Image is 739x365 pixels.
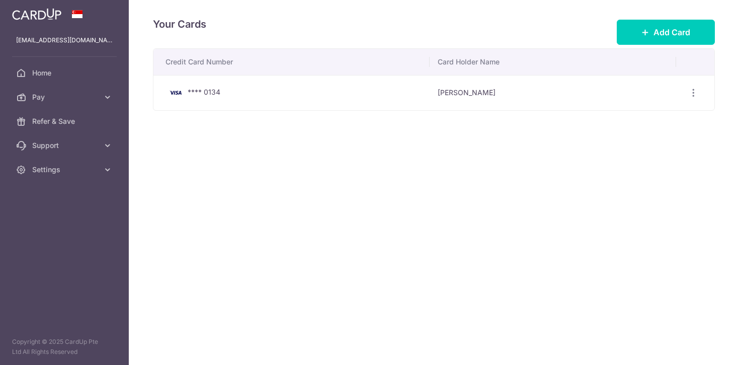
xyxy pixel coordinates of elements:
[153,49,430,75] th: Credit Card Number
[16,35,113,45] p: [EMAIL_ADDRESS][DOMAIN_NAME]
[674,335,729,360] iframe: Opens a widget where you can find more information
[12,8,61,20] img: CardUp
[32,140,99,151] span: Support
[430,49,676,75] th: Card Holder Name
[32,68,99,78] span: Home
[166,87,186,99] img: Bank Card
[430,75,676,110] td: [PERSON_NAME]
[653,26,690,38] span: Add Card
[617,20,715,45] button: Add Card
[153,16,206,32] h4: Your Cards
[32,165,99,175] span: Settings
[32,116,99,126] span: Refer & Save
[32,92,99,102] span: Pay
